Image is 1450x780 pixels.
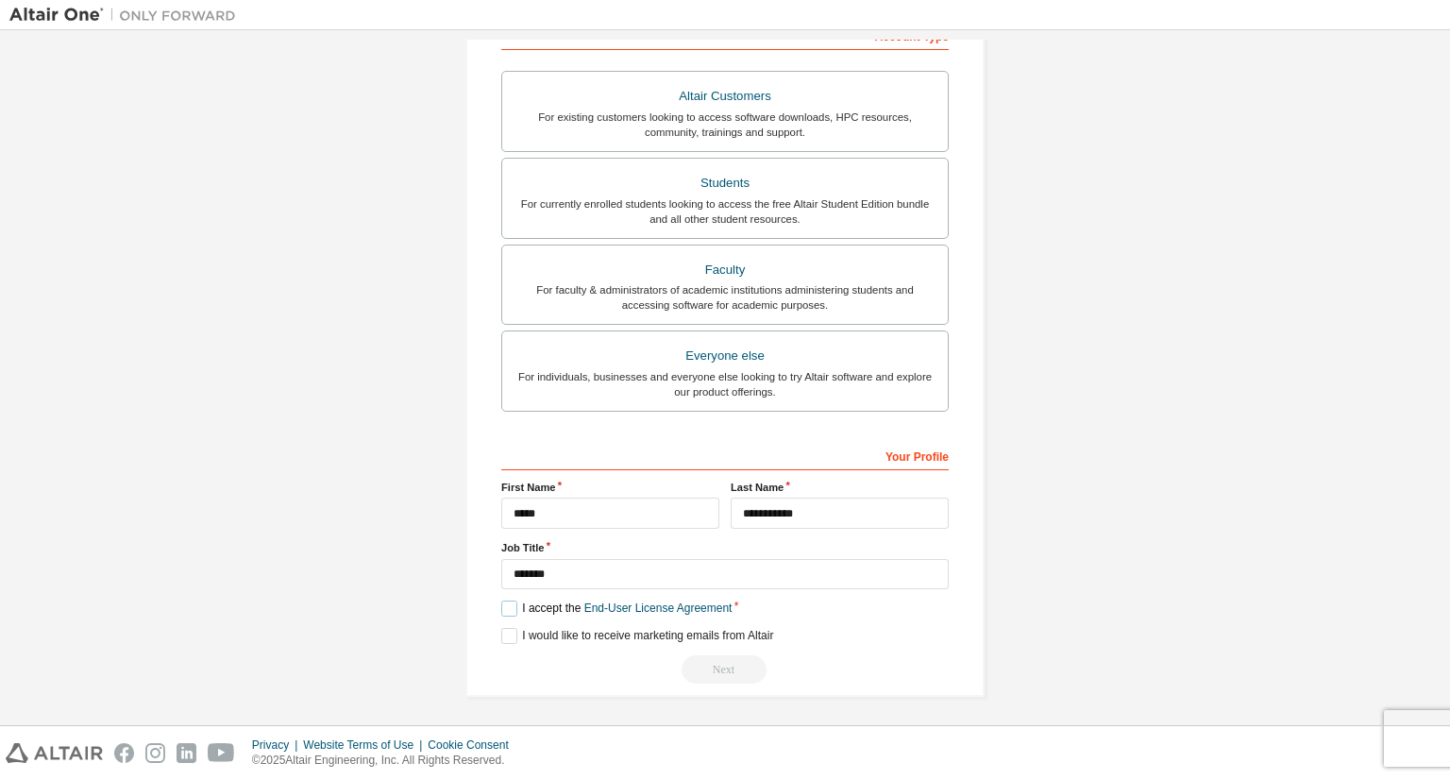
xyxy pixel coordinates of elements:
[303,738,428,753] div: Website Terms of Use
[514,257,936,283] div: Faculty
[252,753,520,769] p: © 2025 Altair Engineering, Inc. All Rights Reserved.
[501,628,773,644] label: I would like to receive marketing emails from Altair
[252,738,303,753] div: Privacy
[177,743,196,763] img: linkedin.svg
[501,440,949,470] div: Your Profile
[145,743,165,763] img: instagram.svg
[114,743,134,763] img: facebook.svg
[514,83,936,110] div: Altair Customers
[514,369,936,399] div: For individuals, businesses and everyone else looking to try Altair software and explore our prod...
[428,738,519,753] div: Cookie Consent
[501,601,732,617] label: I accept the
[514,282,936,313] div: For faculty & administrators of academic institutions administering students and accessing softwa...
[584,602,733,615] a: End-User License Agreement
[208,743,235,763] img: youtube.svg
[731,480,949,495] label: Last Name
[514,170,936,196] div: Students
[501,480,719,495] label: First Name
[514,196,936,227] div: For currently enrolled students looking to access the free Altair Student Edition bundle and all ...
[514,110,936,140] div: For existing customers looking to access software downloads, HPC resources, community, trainings ...
[6,743,103,763] img: altair_logo.svg
[9,6,245,25] img: Altair One
[501,655,949,684] div: Read and acccept EULA to continue
[514,343,936,369] div: Everyone else
[501,540,949,555] label: Job Title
